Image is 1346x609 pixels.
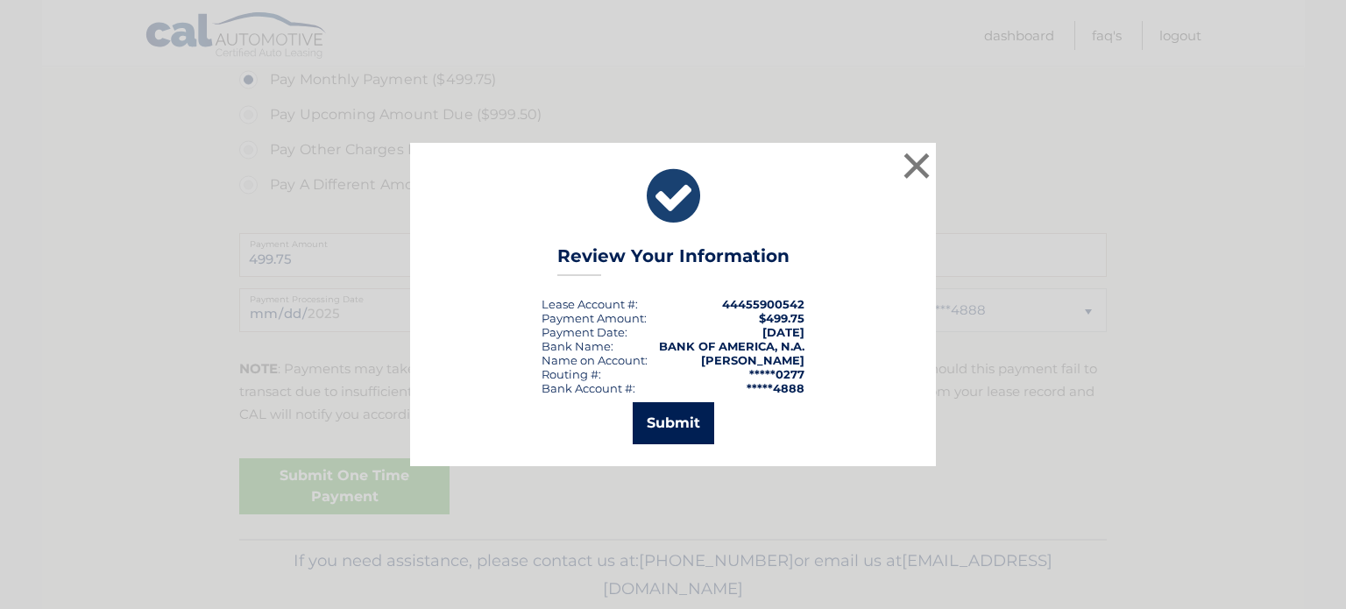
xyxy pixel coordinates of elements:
div: Bank Name: [542,339,613,353]
button: × [899,148,934,183]
h3: Review Your Information [557,245,790,276]
strong: [PERSON_NAME] [701,353,804,367]
span: Payment Date [542,325,625,339]
strong: 44455900542 [722,297,804,311]
div: Name on Account: [542,353,648,367]
div: Lease Account #: [542,297,638,311]
div: Bank Account #: [542,381,635,395]
div: : [542,325,627,339]
button: Submit [633,402,714,444]
span: $499.75 [759,311,804,325]
div: Payment Amount: [542,311,647,325]
span: [DATE] [762,325,804,339]
strong: BANK OF AMERICA, N.A. [659,339,804,353]
div: Routing #: [542,367,601,381]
